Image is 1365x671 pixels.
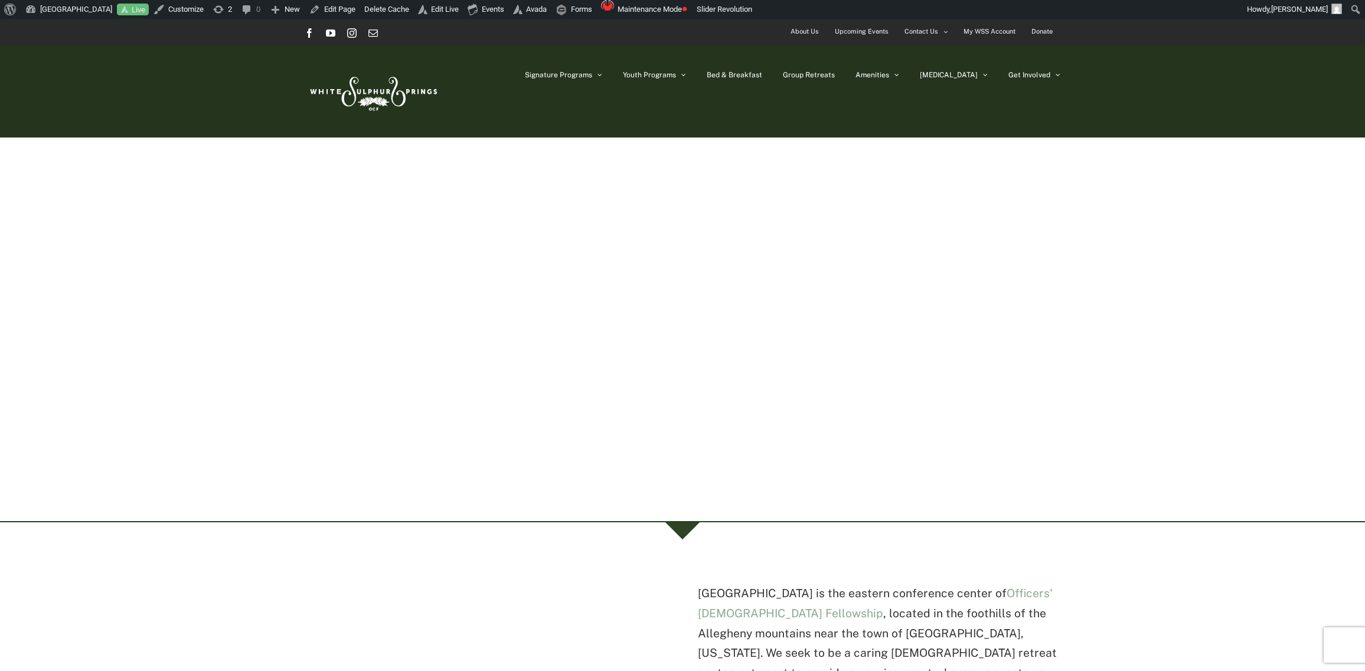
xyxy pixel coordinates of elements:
[305,64,440,119] img: White Sulphur Springs Logo
[835,23,889,40] span: Upcoming Events
[697,5,752,14] span: Slider Revolution
[783,71,835,78] span: Group Retreats
[920,45,988,104] a: [MEDICAL_DATA]
[698,587,1053,620] a: Officers' [DEMOGRAPHIC_DATA] Fellowship
[525,45,602,104] a: Signature Programs
[1008,71,1050,78] span: Get Involved
[326,28,335,38] a: YouTube
[855,71,889,78] span: Amenities
[783,19,827,45] a: About Us
[623,45,686,104] a: Youth Programs
[525,71,592,78] span: Signature Programs
[855,45,899,104] a: Amenities
[347,28,357,38] a: Instagram
[368,28,378,38] a: Email
[1031,23,1053,40] span: Donate
[920,71,978,78] span: [MEDICAL_DATA]
[1008,45,1060,104] a: Get Involved
[117,4,149,16] a: Live
[783,19,1060,45] nav: Secondary Menu
[783,45,835,104] a: Group Retreats
[707,45,762,104] a: Bed & Breakfast
[1271,5,1328,14] span: [PERSON_NAME]
[791,23,819,40] span: About Us
[904,23,938,40] span: Contact Us
[623,71,676,78] span: Youth Programs
[1024,19,1060,45] a: Donate
[964,23,1015,40] span: My WSS Account
[956,19,1023,45] a: My WSS Account
[525,45,1060,104] nav: Main Menu
[707,71,762,78] span: Bed & Breakfast
[827,19,896,45] a: Upcoming Events
[897,19,955,45] a: Contact Us
[305,28,314,38] a: Facebook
